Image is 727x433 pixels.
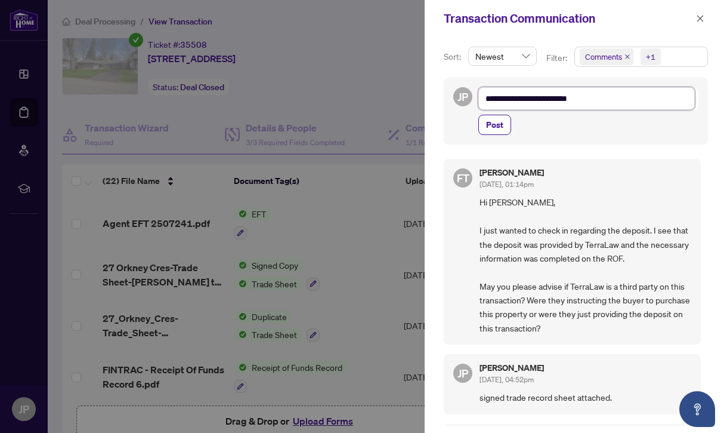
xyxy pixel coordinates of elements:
[479,364,544,372] h5: [PERSON_NAME]
[457,365,468,382] span: JP
[580,48,633,65] span: Comments
[444,50,463,63] p: Sort:
[444,10,692,27] div: Transaction Communication
[646,51,655,63] div: +1
[479,195,691,335] span: Hi [PERSON_NAME], I just wanted to check in regarding the deposit. I see that the deposit was pro...
[479,375,534,384] span: [DATE], 04:52pm
[479,168,544,177] h5: [PERSON_NAME]
[546,51,569,65] p: Filter:
[457,170,469,186] span: FT
[585,51,622,63] span: Comments
[679,391,715,427] button: Open asap
[696,14,704,23] span: close
[457,88,468,105] span: JP
[475,47,530,65] span: Newest
[479,391,691,404] span: signed trade record sheet attached.
[486,115,503,134] span: Post
[478,115,511,135] button: Post
[624,54,630,60] span: close
[479,180,534,189] span: [DATE], 01:14pm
